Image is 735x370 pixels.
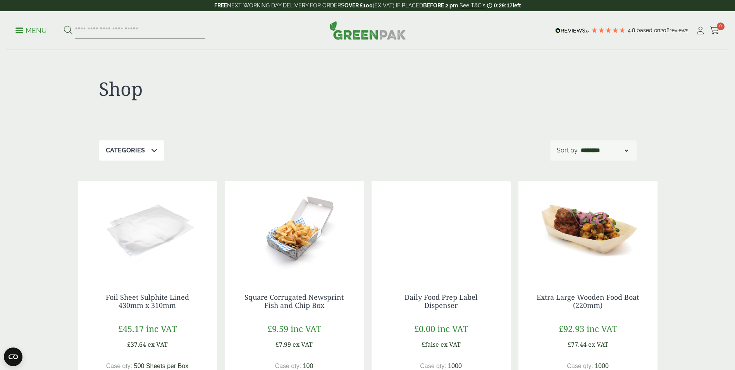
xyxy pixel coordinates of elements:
span: 1000 [448,363,462,369]
span: 0:29:17 [494,2,513,9]
p: Categories [106,146,145,155]
span: Case qty: [420,363,446,369]
span: Case qty: [106,363,133,369]
a: Square Corrugated Newsprint Fish and Chip Box [244,292,344,310]
span: inc VAT [587,323,617,334]
strong: FREE [214,2,227,9]
img: GP3330019D Foil Sheet Sulphate Lined bare [78,181,217,278]
span: £37.64 [127,340,146,349]
span: inc VAT [291,323,321,334]
span: left [513,2,521,9]
i: My Account [695,27,705,35]
a: Menu [15,26,47,34]
button: Open CMP widget [4,348,22,366]
img: GreenPak Supplies [329,21,406,40]
span: Case qty: [567,363,593,369]
span: ex VAT [148,340,168,349]
span: inc VAT [146,323,177,334]
a: Daily Food Prep Label Dispenser [405,292,478,310]
a: Foil Sheet Sulphite Lined 430mm x 310mm [106,292,189,310]
strong: BEFORE 2 pm [423,2,458,9]
span: ex VAT [441,340,461,349]
p: Sort by [557,146,578,155]
span: £77.44 [568,340,587,349]
p: Menu [15,26,47,35]
span: £7.99 [275,340,291,349]
span: inc VAT [437,323,468,334]
span: 1000 [595,363,609,369]
img: Extra Large Wooden Boat 220mm with food contents V2 2920004AE [518,181,658,278]
span: £92.93 [559,323,584,334]
h1: Shop [99,78,368,100]
a: 0 [710,25,720,36]
img: 2520069 Square News Fish n Chip Corrugated Box - Open with Chips [225,181,364,278]
span: 500 Sheets per Box [134,363,189,369]
span: 100 [303,363,313,369]
span: 0 [717,22,725,30]
a: See T&C's [460,2,485,9]
i: Cart [710,27,720,35]
span: ex VAT [588,340,608,349]
span: Based on [637,27,660,33]
span: £false [422,340,439,349]
span: 208 [660,27,670,33]
span: £45.17 [118,323,144,334]
span: 4.8 [628,27,637,33]
span: £0.00 [414,323,435,334]
div: 4.79 Stars [591,27,626,34]
select: Shop order [579,146,630,155]
span: Case qty: [275,363,301,369]
strong: OVER £100 [344,2,373,9]
img: REVIEWS.io [555,28,589,33]
span: reviews [670,27,689,33]
span: ex VAT [293,340,313,349]
a: Extra Large Wooden Food Boat (220mm) [537,292,639,310]
span: £9.59 [267,323,288,334]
